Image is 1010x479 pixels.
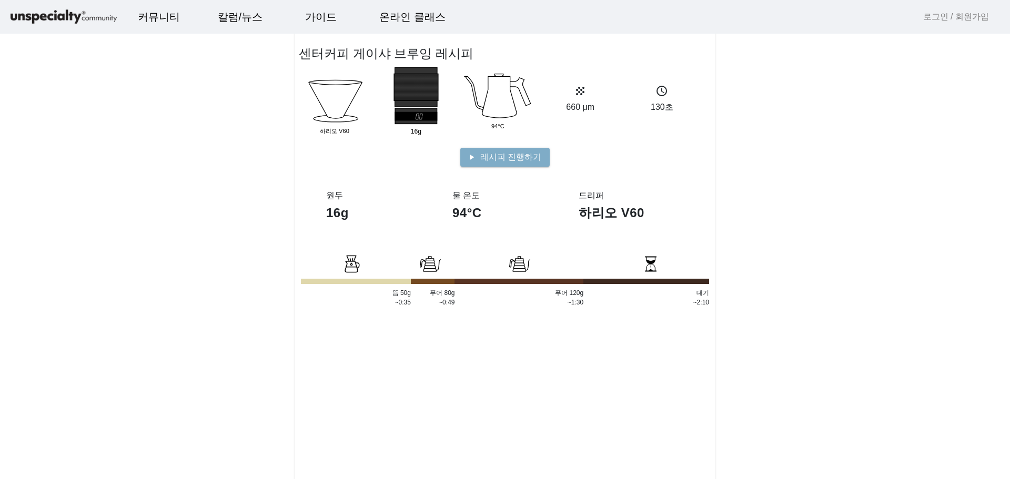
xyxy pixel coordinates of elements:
[583,288,709,298] p: 대기
[546,101,615,114] p: 660 μm
[655,85,668,97] mat-icon: schedule
[301,298,411,307] p: ~0:35
[923,11,989,23] a: 로그인 / 회원가입
[574,85,587,97] mat-icon: grain
[301,288,411,298] p: 뜸 50g
[460,148,550,167] button: 레시피 진행하기
[411,298,455,307] p: ~0:49
[628,101,696,114] p: 130초
[326,190,431,200] h3: 원두
[297,3,345,31] a: 가이드
[579,205,684,221] h1: 하리오 V60
[371,3,454,31] a: 온라인 클래스
[326,205,431,221] h1: 16g
[411,128,421,135] tspan: 16g
[8,8,119,26] img: logo
[411,288,455,298] p: 푸어 80g
[320,128,349,134] tspan: 하리오 V60
[452,190,558,200] h3: 물 온도
[509,253,530,274] img: bloom
[452,205,558,221] h1: 94°C
[454,298,583,307] p: ~1:30
[480,151,541,164] span: 레시피 진행하기
[583,298,709,307] p: ~2:10
[129,3,188,31] a: 커뮤니티
[209,3,271,31] a: 칼럼/뉴스
[341,253,362,274] img: bloom
[420,253,441,274] img: bloom
[454,288,583,298] p: 푸어 120g
[579,190,684,200] h3: 드리퍼
[640,253,661,274] img: bloom
[299,44,473,63] h2: 센터커피 게이샤 브루잉 레시피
